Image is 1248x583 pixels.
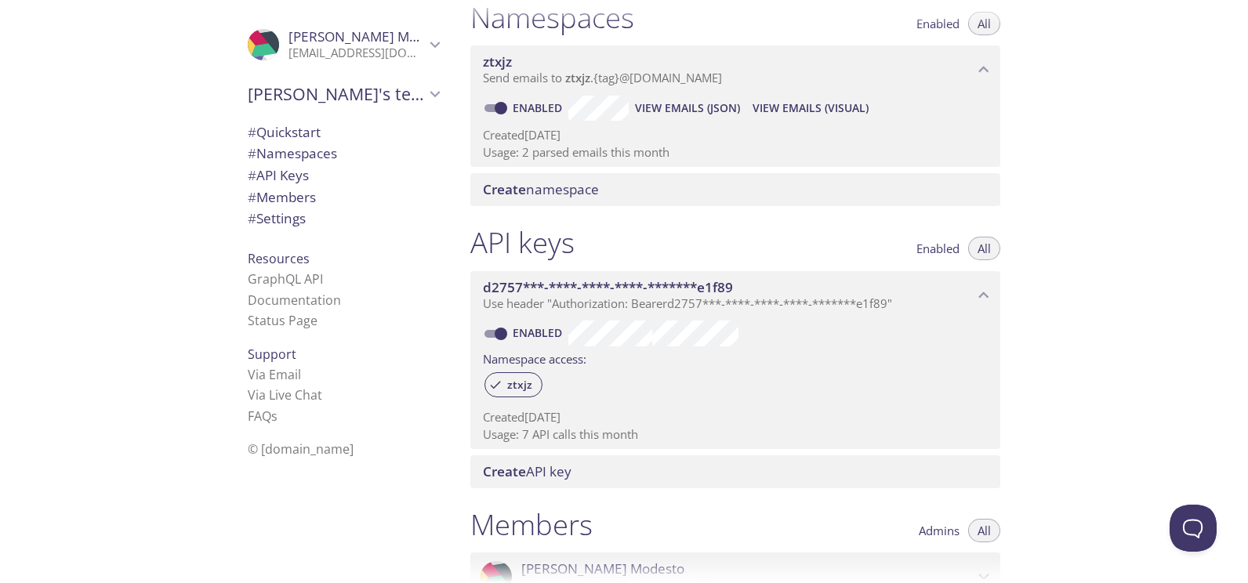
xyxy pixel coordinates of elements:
div: Luis Modesto [235,19,452,71]
span: ztxjz [565,70,590,85]
div: Namespaces [235,143,452,165]
p: Created [DATE] [483,127,988,143]
span: # [248,123,256,141]
span: # [248,144,256,162]
span: [PERSON_NAME]'s team [248,83,425,105]
span: Namespaces [248,144,337,162]
span: API key [483,462,571,480]
span: Create [483,180,526,198]
p: [EMAIL_ADDRESS][DOMAIN_NAME] [288,45,425,61]
a: Enabled [510,325,568,340]
div: Quickstart [235,121,452,143]
div: ztxjz [484,372,542,397]
span: View Emails (JSON) [635,99,740,118]
span: © [DOMAIN_NAME] [248,440,354,458]
a: Via Live Chat [248,386,322,404]
button: Admins [909,519,969,542]
span: # [248,209,256,227]
span: Members [248,188,316,206]
button: View Emails (JSON) [629,96,746,121]
div: ztxjz namespace [470,45,1000,94]
a: FAQ [248,407,278,425]
h1: API keys [470,225,575,260]
span: ztxjz [483,53,512,71]
span: # [248,188,256,206]
p: Usage: 7 API calls this month [483,426,988,443]
div: Luis's team [235,74,452,114]
button: All [968,237,1000,260]
a: Status Page [248,312,317,329]
label: Namespace access: [483,346,586,369]
span: ztxjz [498,378,542,392]
span: [PERSON_NAME] Modesto [288,27,452,45]
div: Team Settings [235,208,452,230]
a: GraphQL API [248,270,323,288]
iframe: Help Scout Beacon - Open [1170,505,1217,552]
span: Quickstart [248,123,321,141]
span: Support [248,346,296,363]
p: Created [DATE] [483,409,988,425]
a: Via Email [248,366,301,383]
div: Create API Key [470,455,1000,488]
span: Settings [248,209,306,227]
div: Members [235,186,452,208]
span: View Emails (Visual) [753,99,869,118]
a: Enabled [510,100,568,115]
button: Enabled [907,237,969,260]
span: s [271,407,278,425]
p: Usage: 2 parsed emails this month [483,144,988,161]
span: Create [483,462,526,480]
div: Create namespace [470,173,1000,206]
a: Documentation [248,291,341,309]
span: API Keys [248,166,309,184]
button: View Emails (Visual) [746,96,875,121]
span: Resources [248,250,310,267]
span: # [248,166,256,184]
div: API Keys [235,165,452,186]
h1: Members [470,507,593,542]
button: All [968,519,1000,542]
span: Send emails to . {tag} @[DOMAIN_NAME] [483,70,722,85]
span: namespace [483,180,599,198]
